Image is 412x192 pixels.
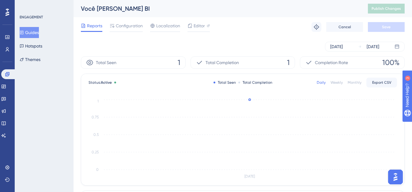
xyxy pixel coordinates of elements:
[368,4,405,13] button: Publish Changes
[20,54,40,65] button: Themes
[92,115,99,119] tspan: 0.75
[96,167,99,172] tspan: 0
[338,25,351,29] span: Cancel
[330,43,343,50] div: [DATE]
[367,43,379,50] div: [DATE]
[214,80,236,85] div: Total Seen
[97,99,99,103] tspan: 1
[101,80,112,85] span: Active
[178,58,180,67] span: 1
[14,2,38,9] span: Need Help?
[116,22,143,29] span: Configuration
[87,22,102,29] span: Reports
[93,132,99,137] tspan: 0.5
[287,58,290,67] span: 1
[20,40,42,52] button: Hotspots
[89,80,112,85] span: Status:
[317,80,326,85] div: Daily
[43,3,44,8] div: 3
[194,22,205,29] span: Editor
[92,150,99,154] tspan: 0.25
[156,22,180,29] span: Localization
[81,4,353,13] div: Você [PERSON_NAME] BI
[326,22,363,32] button: Cancel
[20,27,39,38] button: Guides
[372,6,401,11] span: Publish Changes
[331,80,343,85] div: Weekly
[382,25,391,29] span: Save
[20,15,43,20] div: ENGAGEMENT
[372,80,391,85] span: Export CSV
[206,59,239,66] span: Total Completion
[368,22,405,32] button: Save
[366,78,397,87] button: Export CSV
[386,168,405,186] iframe: UserGuiding AI Assistant Launcher
[96,59,116,66] span: Total Seen
[244,174,255,179] tspan: [DATE]
[315,59,348,66] span: Completion Rate
[238,80,272,85] div: Total Completion
[348,80,361,85] div: Monthly
[382,58,399,67] span: 100%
